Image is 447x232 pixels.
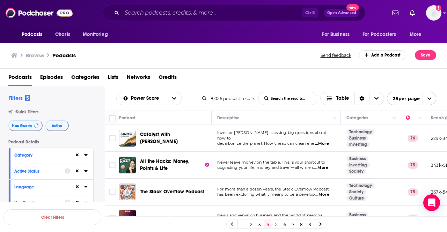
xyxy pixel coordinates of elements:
a: Business [346,156,368,162]
img: All the Hacks: Money, Points & Life [119,157,136,173]
a: Categories [71,72,100,86]
div: Categories [346,114,368,122]
a: Show notifications dropdown [389,7,401,19]
span: Toggle select row [109,215,116,221]
span: New [346,4,359,11]
span: 5 [25,95,30,101]
span: ...More [315,141,329,147]
a: 2 [248,220,255,229]
p: Podcast Details [8,140,94,144]
button: open menu [317,28,358,41]
span: decarbonize the planet: How cheap can clean ene [217,141,314,146]
a: Society [346,169,366,174]
button: Send feedback [318,52,353,58]
span: Active [52,124,63,128]
span: Toggle select row [109,162,116,168]
span: Wake Up to Money [140,215,183,221]
h2: Filters [8,95,30,101]
a: Networks [127,72,150,86]
a: 5 [273,220,280,229]
button: open menu [387,92,436,105]
span: Table [336,96,349,101]
p: 75 [408,215,418,222]
a: Show notifications dropdown [407,7,418,19]
span: Toggle select row [109,135,116,141]
button: Choose View [320,92,384,105]
a: All the Hacks: Money, Points & Life [140,158,209,172]
div: Active Status [14,169,60,174]
span: Toggle select row [109,189,116,195]
p: 75 [408,188,418,195]
a: Catalyst with [PERSON_NAME] [140,131,209,145]
div: Has Guests [14,200,60,205]
span: Monitoring [83,30,108,39]
span: ...More [315,192,329,197]
a: Culture [346,195,367,201]
a: Podcasts [52,52,76,59]
button: Show profile menu [426,5,441,21]
a: Episodes [40,72,63,86]
button: Active [45,120,69,131]
span: ...More [314,165,328,171]
a: Technology [346,129,375,135]
a: Podcasts [8,72,32,86]
h3: Browse [26,52,44,59]
div: Search podcasts, credits, & more... [103,5,365,21]
span: Power Score [131,96,161,101]
div: Podcast [119,114,135,122]
span: The Stack Overflow Podcast [140,189,204,195]
a: Business [346,212,368,218]
span: For Podcasters [362,30,396,39]
button: Active Status [14,167,65,175]
span: All the Hacks: Money, Points & Life [140,158,190,171]
button: Has Guests [8,120,43,131]
button: Clear Filters [3,209,101,225]
button: open menu [117,96,167,101]
a: 9 [306,220,313,229]
span: 25 per page [387,93,420,104]
span: upgrading your life, money and travel—all while s [217,165,314,170]
button: Column Actions [415,114,424,122]
a: 7 [290,220,296,229]
div: Sort Direction [354,92,369,105]
span: Charts [55,30,70,39]
button: open menu [17,28,51,41]
a: Wake Up to Money [140,215,183,222]
a: 1 [239,220,246,229]
a: Investing [346,162,370,168]
span: Ctrl K [302,8,318,17]
a: 8 [298,220,305,229]
button: open menu [167,92,182,105]
span: Quick Filters [15,110,38,114]
a: Society [346,189,366,195]
button: open menu [405,28,430,41]
span: has been exploring what it means to be a develop [217,192,315,197]
button: Column Actions [390,114,398,122]
img: Catalyst with Shayle Kann [119,130,136,147]
span: Credits [159,72,177,86]
button: open menu [78,28,117,41]
div: 18,056 podcast results [202,96,255,101]
a: 4 [264,220,271,229]
span: For Business [322,30,350,39]
img: User Profile [426,5,441,21]
span: News and views on business and the world of personal [217,213,323,218]
a: Podchaser - Follow, Share and Rate Podcasts [6,6,73,20]
a: Technology [346,183,375,188]
img: Wake Up to Money [119,210,136,226]
h2: Choose List sort [116,92,182,105]
svg: Add a profile image [436,5,441,11]
div: Open Intercom Messenger [423,194,440,211]
button: Open AdvancedNew [324,9,359,17]
div: Category [14,153,70,158]
img: The Stack Overflow Podcast [119,184,136,200]
a: 6 [281,220,288,229]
